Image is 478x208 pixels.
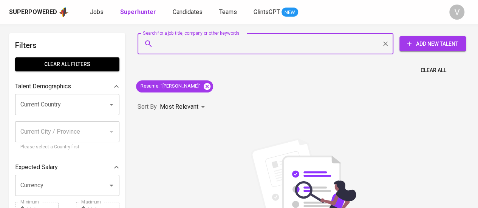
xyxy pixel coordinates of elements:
div: V [449,5,464,20]
span: Resume : "[PERSON_NAME]" [136,83,205,90]
span: NEW [282,9,298,16]
div: Talent Demographics [15,79,119,94]
a: Jobs [90,8,105,17]
div: Resume: "[PERSON_NAME]" [136,80,213,92]
span: Clear All [421,66,446,75]
h6: Filters [15,39,119,51]
div: Most Relevant [160,100,207,114]
a: Candidates [173,8,204,17]
div: Expected Salary [15,160,119,175]
a: Superhunter [120,8,158,17]
button: Clear All filters [15,57,119,71]
span: Clear All filters [21,60,113,69]
span: Add New Talent [405,39,460,49]
p: Most Relevant [160,102,198,111]
p: Talent Demographics [15,82,71,91]
span: Jobs [90,8,104,15]
a: Superpoweredapp logo [9,6,69,18]
button: Open [106,180,117,191]
b: Superhunter [120,8,156,15]
span: Candidates [173,8,203,15]
p: Please select a Country first [20,143,114,151]
button: Add New Talent [399,36,466,51]
button: Clear All [418,63,449,77]
button: Open [106,99,117,110]
a: GlintsGPT NEW [254,8,298,17]
button: Clear [380,39,391,49]
span: GlintsGPT [254,8,280,15]
p: Expected Salary [15,163,58,172]
a: Teams [219,8,238,17]
img: app logo [59,6,69,18]
span: Teams [219,8,237,15]
p: Sort By [138,102,157,111]
div: Superpowered [9,8,57,17]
